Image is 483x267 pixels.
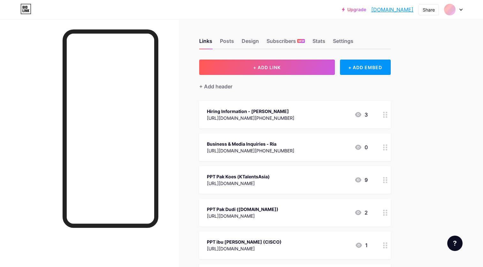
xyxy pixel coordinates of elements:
div: Subscribers [267,37,305,49]
div: Stats [313,37,325,49]
div: PPT ibu [PERSON_NAME] (CISCO) [207,239,282,245]
div: Share [423,6,435,13]
div: PPT Pak Koes (KTalentsAsia) [207,173,270,180]
div: 0 [354,143,368,151]
button: + ADD LINK [199,60,335,75]
div: + ADD EMBED [340,60,391,75]
div: Links [199,37,212,49]
div: [URL][DOMAIN_NAME][PHONE_NUMBER] [207,115,294,121]
div: PPT Pak Dudi ([DOMAIN_NAME]) [207,206,278,213]
div: [URL][DOMAIN_NAME] [207,180,270,187]
span: + ADD LINK [253,65,281,70]
div: [URL][DOMAIN_NAME][PHONE_NUMBER] [207,147,294,154]
div: Design [242,37,259,49]
span: NEW [298,39,304,43]
div: 1 [355,241,368,249]
div: Hiring Information - [PERSON_NAME] [207,108,294,115]
div: 9 [354,176,368,184]
a: [DOMAIN_NAME] [371,6,413,13]
div: Settings [333,37,353,49]
div: 2 [354,209,368,216]
div: 3 [354,111,368,118]
div: [URL][DOMAIN_NAME] [207,245,282,252]
div: [URL][DOMAIN_NAME] [207,213,278,219]
div: Posts [220,37,234,49]
div: Business & Media Inquiries - Ria [207,141,294,147]
a: Upgrade [342,7,366,12]
div: + Add header [199,83,232,90]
